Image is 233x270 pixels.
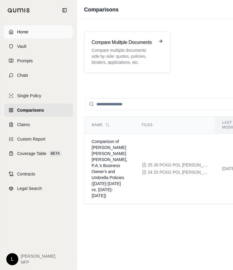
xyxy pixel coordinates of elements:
[4,69,73,82] a: Chats
[17,43,26,49] span: Vault
[4,147,73,160] a: Coverage TableBETA
[17,185,42,191] span: Legal Search
[4,182,73,195] a: Legal Search
[21,253,55,259] span: [PERSON_NAME]
[4,132,73,146] a: Custom Report
[92,47,155,65] p: Compare multiple documents side by side: quotes, policies, binders, applications, etc.
[17,151,47,157] span: Coverage Table
[4,104,73,117] a: Comparisons
[148,162,208,168] span: 25 26 PCKG POL ANTHY OSTLUND.pdf
[17,122,30,128] span: Claims
[135,116,215,134] th: Files
[4,89,73,102] a: Single Policy
[17,58,33,64] span: Prompts
[60,5,69,15] button: Collapse sidebar
[4,25,73,39] a: Home
[4,40,73,53] a: Vault
[148,169,208,175] span: 24 25 PCKG POL ANTHY OSTLUND.pdf
[4,118,73,131] a: Claims
[49,151,62,157] span: BETA
[84,5,119,14] h1: Comparisons
[92,123,127,127] div: Name
[6,253,18,265] div: L
[17,29,28,35] span: Home
[4,167,73,181] a: Contracts
[92,39,155,46] h3: Compare Mulitple Documents
[17,93,41,99] span: Single Policy
[8,8,30,13] img: Qumis Logo
[17,72,28,78] span: Chats
[92,139,127,198] span: Comparison of Anthony Ostlund Louwagie Dressen Boylan, P.A.'s Business Owner's and Umbrella Polic...
[21,259,55,265] span: NFP
[17,136,45,142] span: Custom Report
[17,107,44,113] span: Comparisons
[4,54,73,67] a: Prompts
[17,171,35,177] span: Contracts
